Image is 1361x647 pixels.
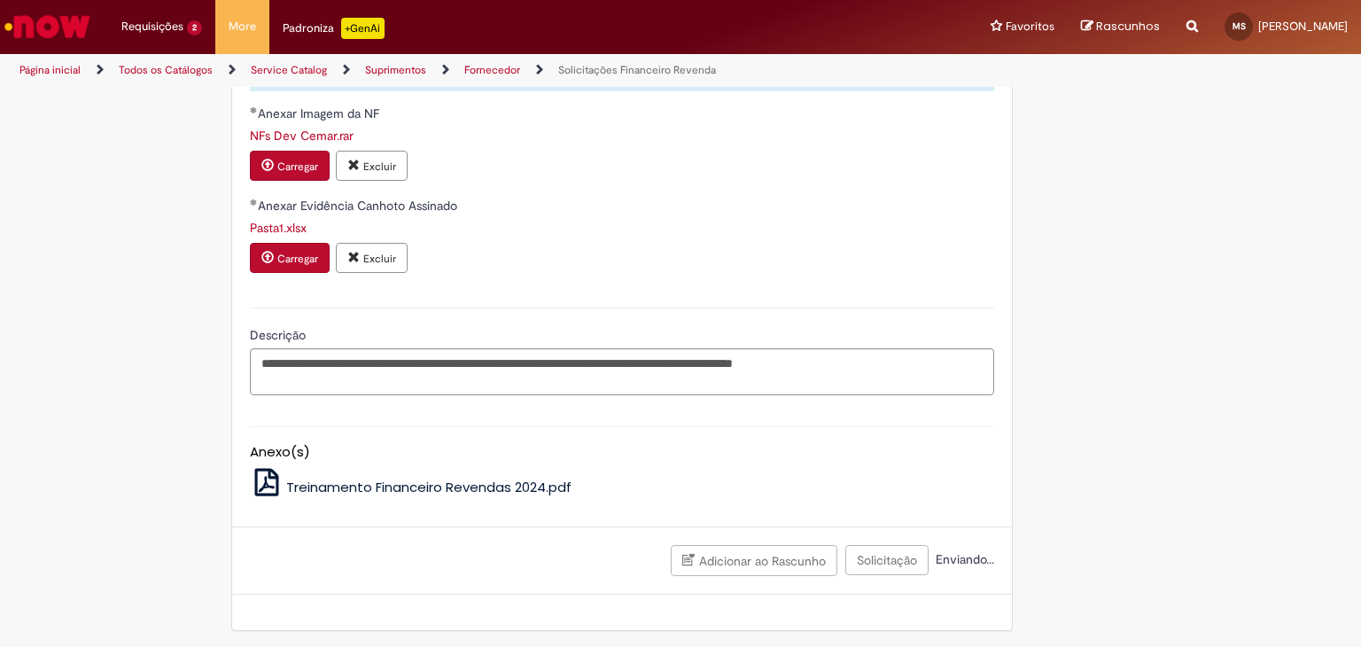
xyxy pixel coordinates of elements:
a: Página inicial [19,63,81,77]
button: Carregar anexo de Anexar Imagem da NF Required [250,151,330,181]
span: More [229,18,256,35]
span: Treinamento Financeiro Revendas 2024.pdf [286,478,572,496]
button: Excluir anexo NFs Dev Cemar.rar [336,151,408,181]
a: Treinamento Financeiro Revendas 2024.pdf [250,478,572,496]
a: Service Catalog [251,63,327,77]
a: Download de NFs Dev Cemar.rar [250,128,354,144]
a: Download de Pasta1.xlsx [250,220,307,236]
span: Favoritos [1006,18,1054,35]
a: Suprimentos [365,63,426,77]
ul: Trilhas de página [13,54,894,87]
button: Excluir anexo Pasta1.xlsx [336,243,408,273]
span: Enviando... [932,551,994,567]
span: Obrigatório Preenchido [250,106,258,113]
img: ServiceNow [2,9,93,44]
a: Todos os Catálogos [119,63,213,77]
textarea: Descrição [250,348,994,396]
div: Padroniza [283,18,385,39]
small: Excluir [363,252,396,266]
span: Requisições [121,18,183,35]
a: Rascunhos [1081,19,1160,35]
small: Carregar [277,160,318,174]
span: Obrigatório Preenchido [250,199,258,206]
span: MS [1233,20,1246,32]
small: Carregar [277,252,318,266]
a: Fornecedor [464,63,520,77]
span: Anexar Evidência Canhoto Assinado [258,198,461,214]
span: Descrição [250,327,309,343]
button: Carregar anexo de Anexar Evidência Canhoto Assinado Required [250,243,330,273]
span: [PERSON_NAME] [1258,19,1348,34]
h5: Anexo(s) [250,445,994,460]
p: +GenAi [341,18,385,39]
a: Solicitações Financeiro Revenda [558,63,716,77]
span: Anexar Imagem da NF [258,105,383,121]
span: 2 [187,20,202,35]
small: Excluir [363,160,396,174]
span: Rascunhos [1096,18,1160,35]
